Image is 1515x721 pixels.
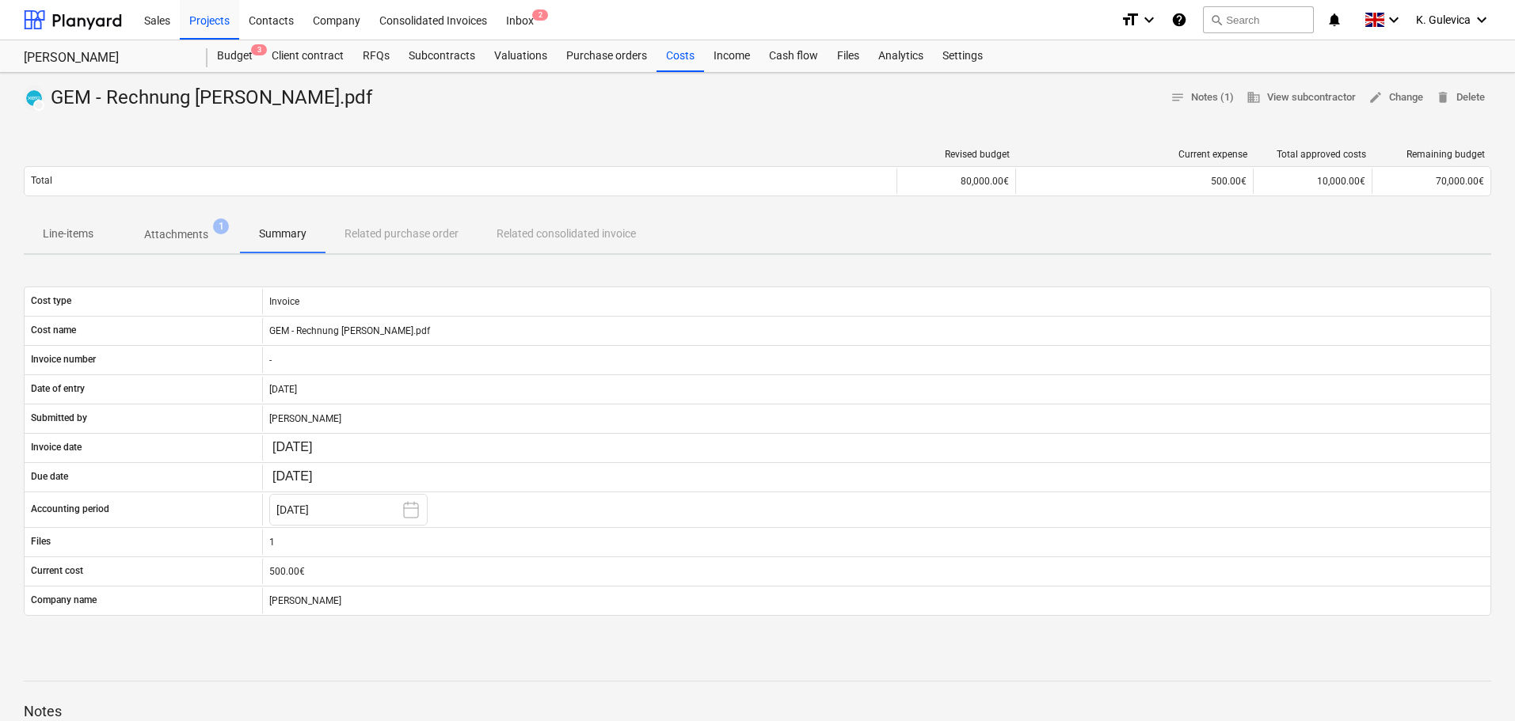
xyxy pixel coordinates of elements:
button: View subcontractor [1240,85,1362,110]
span: edit [1368,90,1383,104]
span: search [1210,13,1223,26]
p: Attachments [144,226,208,243]
iframe: Chat Widget [1436,645,1515,721]
a: Files [828,40,869,72]
div: 500.00€ [1022,176,1247,187]
a: Costs [657,40,704,72]
a: Cash flow [759,40,828,72]
p: Due date [31,470,68,484]
div: GEM - Rechnung [PERSON_NAME].pdf [262,318,1490,343]
a: Analytics [869,40,933,72]
span: delete [1436,90,1450,104]
div: 10,000.00€ [1253,169,1372,194]
span: K. Gulevica [1416,13,1471,26]
div: 1 [262,529,1490,555]
button: Search [1203,6,1314,33]
span: 3 [251,44,267,55]
div: [PERSON_NAME] [24,50,188,66]
p: Invoice number [31,353,96,366]
a: Client contract [262,40,353,72]
i: keyboard_arrow_down [1384,10,1403,29]
div: 80,000.00€ [896,169,1015,194]
p: Submitted by [31,412,87,425]
span: business [1247,90,1261,104]
i: Knowledge base [1171,10,1187,29]
button: [DATE] [269,494,428,526]
a: Subcontracts [399,40,485,72]
p: Notes [24,702,1491,721]
div: Current expense [1022,149,1247,160]
div: Total approved costs [1260,149,1366,160]
a: Budget3 [207,40,262,72]
p: Company name [31,594,97,607]
button: Change [1362,85,1429,110]
div: Invoice has been synced with Xero and its status is currently DRAFT [24,85,44,111]
a: Settings [933,40,992,72]
i: keyboard_arrow_down [1140,10,1159,29]
div: [PERSON_NAME] [262,588,1490,613]
div: - [262,347,1490,373]
a: RFQs [353,40,399,72]
i: keyboard_arrow_down [1472,10,1491,29]
span: Notes (1) [1171,89,1234,107]
span: 2 [532,9,548,21]
a: Valuations [485,40,557,72]
div: Budget [207,40,262,72]
p: Line-items [43,226,93,242]
p: Date of entry [31,382,85,396]
img: xero.svg [26,90,42,106]
span: 1 [213,218,229,234]
span: View subcontractor [1247,89,1356,107]
p: Cost type [31,294,71,308]
p: Summary [259,226,306,242]
div: GEM - Rechnung [PERSON_NAME].pdf [24,85,379,111]
input: Change [269,437,344,459]
div: [DATE] [262,377,1490,402]
input: Change [269,466,344,488]
p: Files [31,535,51,548]
span: Delete [1436,89,1485,107]
button: Notes (1) [1164,85,1240,110]
i: format_size [1121,10,1140,29]
p: Current cost [31,564,83,578]
button: Delete [1429,85,1491,110]
div: Invoice [262,289,1490,314]
span: 70,000.00€ [1436,176,1484,187]
i: notifications [1327,10,1342,29]
span: notes [1171,90,1185,104]
div: [PERSON_NAME] [262,406,1490,431]
div: Remaining budget [1379,149,1485,160]
div: 500.00€ [269,566,1484,577]
p: Accounting period [31,503,109,516]
span: Change [1368,89,1423,107]
p: Invoice date [31,441,82,454]
p: Cost name [31,324,76,337]
a: Purchase orders [557,40,657,72]
a: Income [704,40,759,72]
div: Revised budget [904,149,1010,160]
p: Total [31,174,52,188]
